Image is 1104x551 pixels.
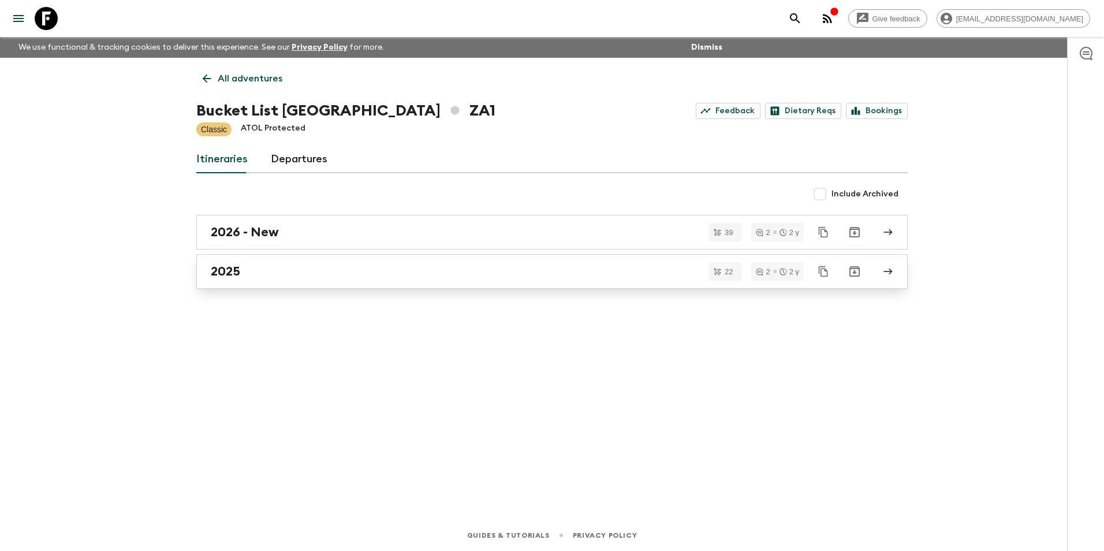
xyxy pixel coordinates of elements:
[950,14,1090,23] span: [EMAIL_ADDRESS][DOMAIN_NAME]
[196,67,289,90] a: All adventures
[196,146,248,173] a: Itineraries
[846,103,908,119] a: Bookings
[718,229,740,236] span: 39
[765,103,841,119] a: Dietary Reqs
[779,229,799,236] div: 2 y
[241,122,305,136] p: ATOL Protected
[7,7,30,30] button: menu
[848,9,927,28] a: Give feedback
[196,254,908,289] a: 2025
[831,188,898,200] span: Include Archived
[201,124,227,135] p: Classic
[211,264,240,279] h2: 2025
[779,268,799,275] div: 2 y
[718,268,740,275] span: 22
[866,14,927,23] span: Give feedback
[218,72,282,85] p: All adventures
[211,225,279,240] h2: 2026 - New
[813,222,834,243] button: Duplicate
[937,9,1090,28] div: [EMAIL_ADDRESS][DOMAIN_NAME]
[688,39,725,55] button: Dismiss
[14,37,389,58] p: We use functional & tracking cookies to deliver this experience. See our for more.
[843,260,866,283] button: Archive
[271,146,327,173] a: Departures
[467,529,550,542] a: Guides & Tutorials
[292,43,348,51] a: Privacy Policy
[813,261,834,282] button: Duplicate
[756,229,770,236] div: 2
[196,215,908,250] a: 2026 - New
[196,99,495,122] h1: Bucket List [GEOGRAPHIC_DATA] ZA1
[696,103,760,119] a: Feedback
[784,7,807,30] button: search adventures
[756,268,770,275] div: 2
[573,529,637,542] a: Privacy Policy
[843,221,866,244] button: Archive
